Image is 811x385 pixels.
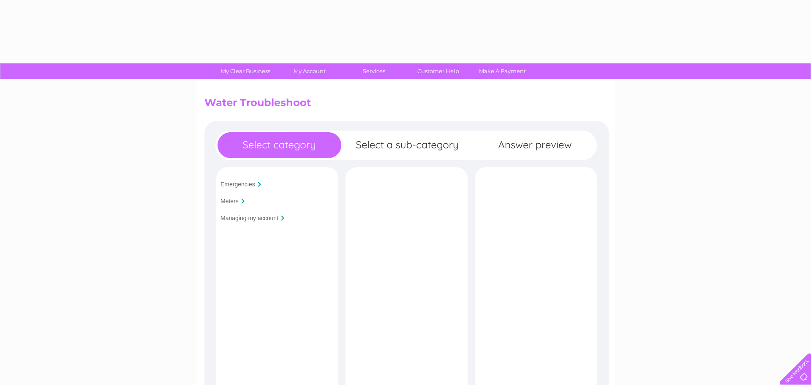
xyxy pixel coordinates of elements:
input: Meters [220,198,239,205]
a: Services [339,63,409,79]
a: My Clear Business [211,63,280,79]
input: Managing my account [220,215,278,221]
a: My Account [275,63,345,79]
input: Emergencies [220,181,255,188]
h2: Water Troubleshoot [204,97,607,113]
a: Customer Help [403,63,473,79]
a: Make A Payment [468,63,537,79]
